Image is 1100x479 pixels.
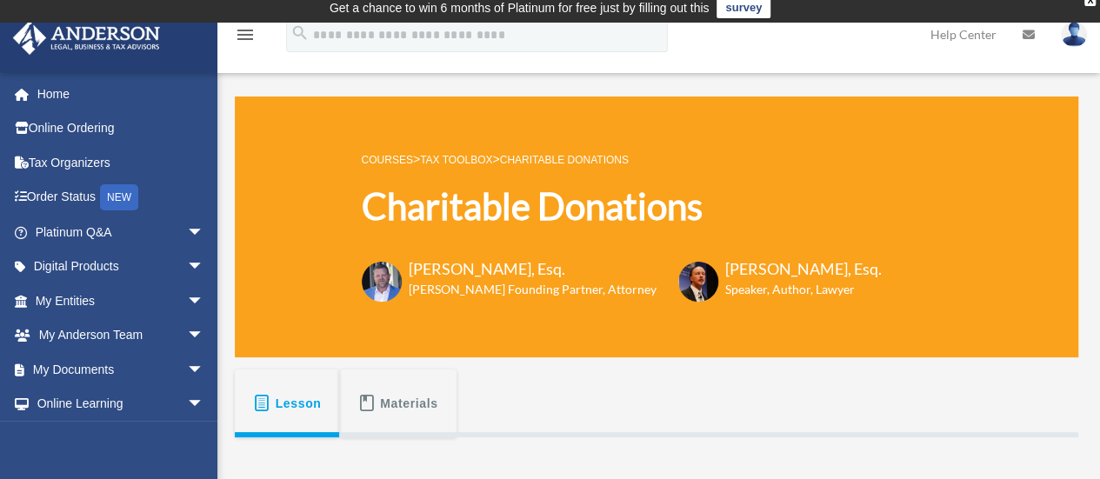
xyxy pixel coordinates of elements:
[187,249,222,285] span: arrow_drop_down
[12,283,230,318] a: My Entitiesarrow_drop_down
[12,318,230,353] a: My Anderson Teamarrow_drop_down
[290,23,310,43] i: search
[678,262,718,302] img: Scott-Estill-Headshot.png
[187,215,222,250] span: arrow_drop_down
[409,281,657,298] h6: [PERSON_NAME] Founding Partner, Attorney
[725,258,882,280] h3: [PERSON_NAME], Esq.
[12,77,230,111] a: Home
[12,387,230,422] a: Online Learningarrow_drop_down
[235,24,256,45] i: menu
[725,281,860,298] h6: Speaker, Author, Lawyer
[100,184,138,210] div: NEW
[409,258,657,280] h3: [PERSON_NAME], Esq.
[500,154,629,166] a: Charitable Donations
[1061,22,1087,47] img: User Pic
[362,149,882,170] p: > >
[362,262,402,302] img: Toby-circle-head.png
[362,154,413,166] a: COURSES
[187,352,222,388] span: arrow_drop_down
[12,180,230,216] a: Order StatusNEW
[187,387,222,422] span: arrow_drop_down
[12,145,230,180] a: Tax Organizers
[187,283,222,319] span: arrow_drop_down
[12,215,230,249] a: Platinum Q&Aarrow_drop_down
[420,154,492,166] a: Tax Toolbox
[12,352,230,387] a: My Documentsarrow_drop_down
[8,21,165,55] img: Anderson Advisors Platinum Portal
[12,111,230,146] a: Online Ordering
[276,388,322,419] span: Lesson
[235,30,256,45] a: menu
[12,249,230,284] a: Digital Productsarrow_drop_down
[187,318,222,354] span: arrow_drop_down
[380,388,438,419] span: Materials
[362,181,882,232] h1: Charitable Donations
